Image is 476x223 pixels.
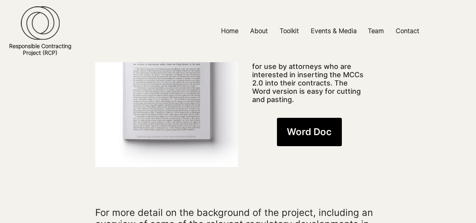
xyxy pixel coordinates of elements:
[390,22,425,40] a: Contact
[392,22,423,40] p: Contact
[364,22,388,40] p: Team
[252,54,364,104] span: This Word document is designed for use by attorneys who are interested in inserting the MCCs 2.0 ...
[277,118,342,146] a: Word Doc
[274,22,305,40] a: Toolkit
[307,22,361,40] p: Events & Media
[287,125,332,139] span: Word Doc
[217,22,242,40] p: Home
[246,22,272,40] p: About
[276,22,303,40] p: Toolkit
[305,22,362,40] a: Events & Media
[164,22,476,40] nav: Site
[244,22,274,40] a: About
[9,43,71,56] a: Responsible ContractingProject (RCP)
[215,22,244,40] a: Home
[362,22,390,40] a: Team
